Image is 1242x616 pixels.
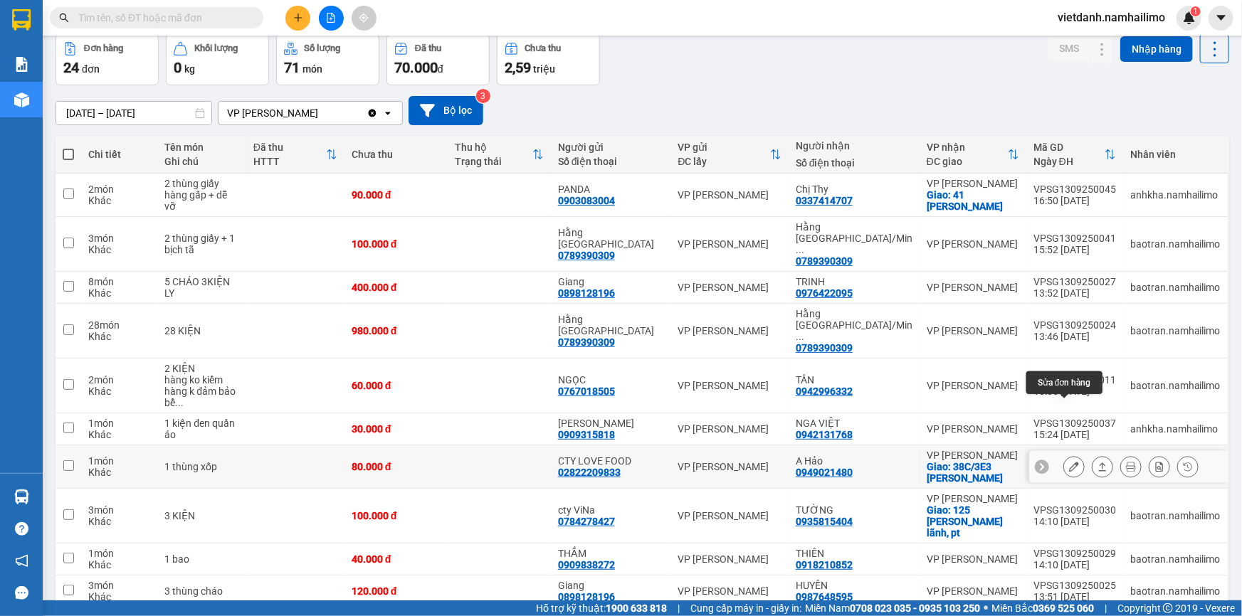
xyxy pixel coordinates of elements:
div: Sửa đơn hàng [1063,456,1085,477]
div: Ngày ĐH [1033,156,1105,167]
svg: open [382,107,394,119]
div: Sửa đơn hàng [1026,371,1102,394]
div: Khác [88,287,150,299]
div: 8 món [88,276,150,287]
div: 28 KIỆN [164,325,239,336]
div: 40.000 đ [352,553,441,565]
th: Toggle SortBy [1026,136,1123,174]
span: copyright [1163,603,1173,613]
div: 1 món [88,418,150,429]
div: VP [PERSON_NAME] [927,493,1019,504]
div: TRINH [796,276,912,287]
div: THẮM [558,548,664,559]
div: Khác [88,244,150,255]
div: HUYỀN [796,580,912,591]
img: icon-new-feature [1183,11,1196,24]
div: Số điện thoại [558,156,664,167]
div: 0976422095 [796,287,853,299]
span: kg [184,63,195,75]
div: VPSG1309250025 [1033,580,1116,591]
div: VPSG1309250024 [1033,319,1116,331]
span: ... [796,331,804,342]
div: 0909315818 [558,429,615,440]
span: đơn [82,63,100,75]
strong: 0369 525 060 [1033,602,1094,614]
th: Toggle SortBy [920,136,1026,174]
button: caret-down [1209,6,1233,31]
div: 0865902291 [12,63,126,83]
div: VP gửi [678,142,770,153]
div: VP [PERSON_NAME] [927,423,1019,435]
button: Bộ lọc [409,96,483,125]
div: 3 món [88,580,150,591]
div: Trạng thái [455,156,532,167]
div: 0898128196 [558,591,615,602]
div: VP [PERSON_NAME] [678,585,781,597]
svg: Clear value [367,107,378,119]
sup: 1 [1191,6,1201,16]
span: Miền Bắc [991,600,1094,616]
button: SMS [1048,36,1090,61]
div: Giang [558,276,664,287]
th: Toggle SortBy [246,136,344,174]
div: Giao hàng [1092,456,1113,477]
div: Khác [88,331,150,342]
div: VPSG1309250041 [1033,233,1116,244]
button: Khối lượng0kg [166,34,269,85]
div: hàng ko kiểm hàng k đảm bảo bể hông chịu trách nhiệm [164,374,239,408]
div: 0789390309 [796,255,853,267]
div: baotran.namhailimo [1130,510,1221,521]
div: 0903083004 [558,195,615,206]
div: Số lượng [305,43,341,53]
div: 20.000 [11,92,128,109]
span: Miền Nam [805,600,980,616]
button: Đơn hàng24đơn [56,34,159,85]
div: 3 món [88,504,150,516]
div: 0949021480 [796,467,853,478]
div: 0789390309 [796,342,853,354]
div: NGỌC [558,374,664,386]
div: 15:52 [DATE] [1033,244,1116,255]
div: 1 món [88,548,150,559]
div: 3 thùng cháo [164,585,239,597]
div: PANDA [558,184,664,195]
div: 0784278427 [558,516,615,527]
div: HTTT [253,156,326,167]
input: Tìm tên, số ĐT hoặc mã đơn [78,10,246,26]
div: 30.000 đ [352,423,441,435]
span: ... [175,397,184,408]
div: Khác [88,386,150,397]
div: 0909838272 [558,559,615,570]
button: aim [352,6,377,31]
div: VP nhận [927,142,1008,153]
div: 0935815404 [796,516,853,527]
div: 0789390309 [558,250,615,261]
div: baotran.namhailimo [1130,585,1221,597]
span: 2,59 [505,59,531,76]
div: Thu hộ [455,142,532,153]
span: ... [796,244,804,255]
div: VP [PERSON_NAME] [227,106,318,120]
div: baotran.namhailimo [1130,238,1221,250]
div: Ghi chú [164,156,239,167]
div: 1 món [88,455,150,467]
div: 0337414707 [796,195,853,206]
th: Toggle SortBy [671,136,789,174]
div: 0898128196 [558,287,615,299]
div: 28 món [88,319,150,331]
img: solution-icon [14,57,29,72]
div: Giao: 41 Võ Văn Tần [927,189,1019,212]
div: NGA VIỆT [796,418,912,429]
input: Select a date range. [56,102,211,124]
span: caret-down [1215,11,1228,24]
input: Selected VP Phan Thiết. [320,106,321,120]
div: 80.000 đ [352,461,441,472]
div: VP [PERSON_NAME] [927,380,1019,391]
button: file-add [319,6,344,31]
div: TÂN [796,374,912,386]
div: 13:51 [DATE] [1033,591,1116,602]
div: 2 KIỆN [164,363,239,374]
span: 71 [284,59,300,76]
div: VP [PERSON_NAME] [678,325,781,336]
div: hiếu [12,46,126,63]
